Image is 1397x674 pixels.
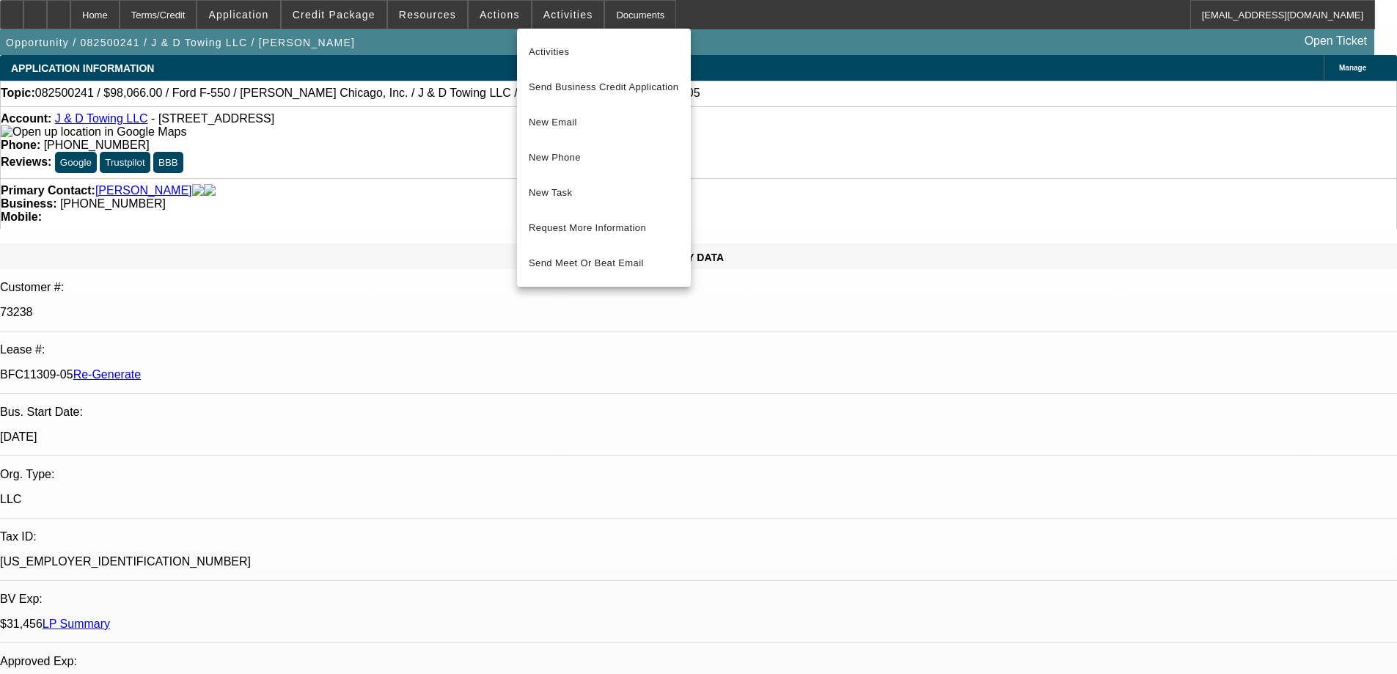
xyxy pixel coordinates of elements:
[529,78,679,96] span: Send Business Credit Application
[529,149,679,166] span: New Phone
[529,219,679,237] span: Request More Information
[529,43,679,61] span: Activities
[529,184,679,202] span: New Task
[529,254,679,272] span: Send Meet Or Beat Email
[529,114,679,131] span: New Email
